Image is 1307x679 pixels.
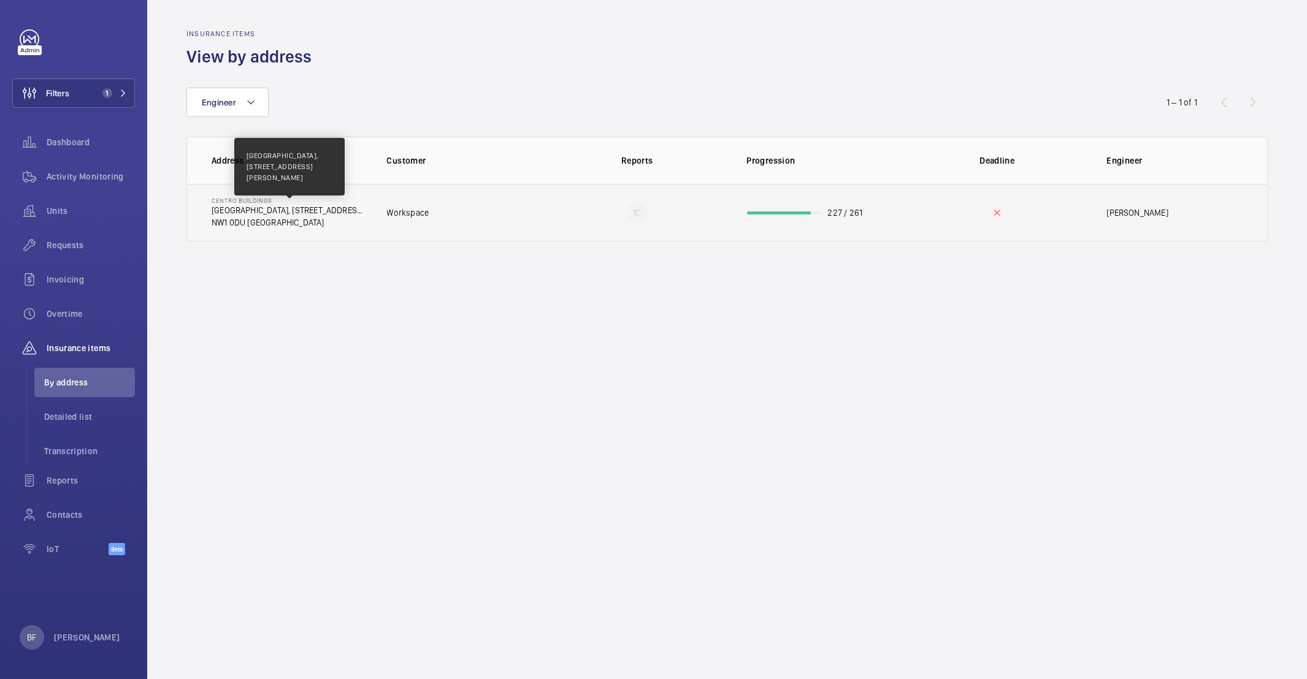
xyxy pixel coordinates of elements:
p: [GEOGRAPHIC_DATA], [STREET_ADDRESS][PERSON_NAME] [212,204,367,216]
span: Requests [47,239,135,251]
h2: Insurance items [186,29,319,38]
span: Transcription [44,445,135,457]
h1: View by address [186,45,319,68]
p: NW1 0DU [GEOGRAPHIC_DATA] [212,216,367,229]
span: Units [47,205,135,217]
p: Centro Buildings [212,197,367,204]
p: BF [27,631,36,643]
button: Filters1 [12,78,135,108]
p: Reports [556,154,719,167]
p: Workspace [387,207,429,219]
div: IC [629,204,645,221]
p: Engineer [1107,154,1243,167]
p: 227 / 261 [828,207,863,219]
span: Dashboard [47,136,135,148]
button: Engineer [186,88,269,117]
span: Overtime [47,308,135,320]
span: Activity Monitoring [47,170,135,183]
span: Filters [46,87,69,99]
span: Invoicing [47,273,135,286]
p: Address [212,154,367,167]
span: Insurance items [47,342,135,354]
span: Detailed list [44,411,135,423]
p: Progression [747,154,908,167]
p: Customer [387,154,548,167]
span: Contacts [47,509,135,521]
span: Engineer [202,97,236,107]
span: Reports [47,474,135,487]
p: [PERSON_NAME] [54,631,120,643]
span: 1 [102,88,112,98]
p: Deadline [916,154,1079,167]
span: Beta [109,543,125,555]
p: [PERSON_NAME] [1107,207,1168,219]
span: By address [44,376,135,389]
div: 1 – 1 of 1 [1167,96,1197,108]
span: IoT [47,543,109,555]
p: [GEOGRAPHIC_DATA], [STREET_ADDRESS][PERSON_NAME] [247,150,332,183]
